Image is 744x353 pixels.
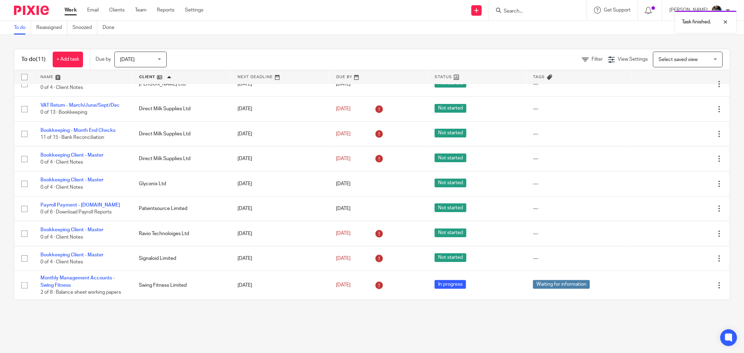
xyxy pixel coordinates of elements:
td: [DATE] [231,196,329,221]
span: 0 of 4 · Client Notes [40,235,83,240]
td: Swing Fitness Limited [132,271,230,300]
span: 0 of 4 · Client Notes [40,160,83,165]
td: [DATE] [231,246,329,271]
div: --- [533,205,624,212]
span: Tags [533,75,545,79]
td: [DATE] [231,121,329,146]
a: VAT Return - March/June/Sept/Dec [40,103,120,108]
td: [DATE] [231,171,329,196]
img: Jaskaran%20Singh.jpeg [711,5,722,16]
td: Direct Milk Supplies Ltd [132,147,230,171]
span: [DATE] [336,206,351,211]
a: Work [65,7,77,14]
span: 0 of 4 · Client Notes [40,260,83,264]
span: [DATE] [336,82,351,87]
div: --- [533,230,624,237]
a: Settings [185,7,203,14]
span: View Settings [618,57,648,62]
span: Not started [435,153,466,162]
span: Not started [435,253,466,262]
div: --- [533,255,624,262]
a: Payroll Payment - [DOMAIN_NAME] [40,203,120,208]
span: (11) [36,57,46,62]
td: [PERSON_NAME] Ltd [132,72,230,96]
a: Email [87,7,99,14]
span: [DATE] [336,106,351,111]
div: --- [533,155,624,162]
a: Reports [157,7,174,14]
td: Ravio Technoloiges Ltd [132,221,230,246]
span: [DATE] [336,181,351,186]
a: Snoozed [73,21,97,35]
p: Due by [96,56,111,63]
span: [DATE] [120,57,135,62]
a: + Add task [53,52,83,67]
span: 0 of 6 · Download Payroll Reports [40,210,112,215]
div: --- [533,130,624,137]
span: [DATE] [336,156,351,161]
span: Select saved view [659,57,698,62]
span: Not started [435,228,466,237]
td: [DATE] [231,147,329,171]
a: Team [135,7,146,14]
a: Bookkeeping - Month End Checks [40,128,115,133]
td: Direct Milk Supplies Ltd [132,97,230,121]
span: 2 of 8 · Balance sheet working papers [40,290,121,295]
span: Waiting for information [533,280,590,289]
td: Glyconix Ltd [132,171,230,196]
span: Not started [435,104,466,113]
a: Done [103,21,120,35]
td: Direct Milk Supplies Ltd [132,121,230,146]
span: [DATE] [336,283,351,288]
span: 0 of 4 · Client Notes [40,185,83,190]
td: [DATE] [231,97,329,121]
a: To do [14,21,31,35]
td: [DATE] [231,72,329,96]
td: [DATE] [231,271,329,300]
div: --- [533,105,624,112]
span: 0 of 4 · Client Notes [40,85,83,90]
td: Patientsource Limited [132,196,230,221]
a: Reassigned [36,21,67,35]
div: --- [533,180,624,187]
span: Not started [435,179,466,187]
span: [DATE] [336,231,351,236]
a: Bookkeeping Client - Master [40,227,103,232]
td: Signaloid Limited [132,246,230,271]
span: 0 of 13 · Bookkeeping [40,110,87,115]
p: Task finished. [682,18,711,25]
a: Monthly Management Accounts - Swing Fitness [40,276,115,287]
span: Not started [435,129,466,137]
div: --- [533,81,624,88]
h1: To do [21,56,46,63]
span: 11 of 15 · Bank Reconciliation [40,135,104,140]
img: Pixie [14,6,49,15]
span: Filter [592,57,603,62]
a: Clients [109,7,125,14]
td: [DATE] [231,221,329,246]
span: In progress [435,280,466,289]
a: Bookkeeping Client - Master [40,178,103,182]
a: Bookkeeping Client - Master [40,153,103,158]
span: [DATE] [336,256,351,261]
a: Bookkeeping Client - Master [40,253,103,257]
span: Not started [435,203,466,212]
span: [DATE] [336,132,351,136]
